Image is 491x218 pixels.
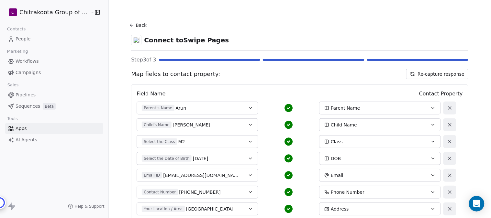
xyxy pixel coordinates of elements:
span: Pipelines [16,92,36,98]
span: Your Location / Area [142,206,184,212]
span: Child's Name [142,122,171,128]
span: M2 [178,138,185,145]
span: Address [331,206,349,212]
span: Contact Property [419,90,463,98]
div: Open Intercom Messenger [469,196,485,212]
a: Help & Support [68,204,104,209]
span: AI Agents [16,136,37,143]
span: Class [331,138,343,145]
span: Chitrakoota Group of Institutions [19,8,89,16]
a: Campaigns [5,67,103,78]
span: [PHONE_NUMBER] [179,189,221,195]
span: Email [331,172,343,179]
span: People [16,36,31,42]
span: Child Name [331,122,357,128]
a: Pipelines [5,90,103,100]
span: [DATE] [193,155,208,162]
button: Re-capture response [406,69,468,79]
span: Phone Number [331,189,364,195]
span: Workflows [16,58,39,65]
span: Parent’s Name [142,105,174,111]
span: Step 3 of 3 [131,56,156,64]
button: Back [128,19,149,31]
span: Select the Class [142,138,177,145]
a: Workflows [5,56,103,67]
a: People [5,34,103,44]
span: Sales [5,80,21,90]
span: Campaigns [16,69,41,76]
span: Contact Number [142,189,178,195]
span: Email ID [142,172,162,179]
span: Contacts [4,24,28,34]
span: Sequences [16,103,40,110]
span: Marketing [4,47,31,56]
span: Field Name [137,90,165,98]
span: [GEOGRAPHIC_DATA] [186,206,234,212]
a: AI Agents [5,135,103,145]
span: [EMAIL_ADDRESS][DOMAIN_NAME] [163,172,242,179]
span: Apps [16,125,27,132]
span: C [11,9,15,16]
span: Help & Support [74,204,104,209]
img: swipepages.svg [133,37,139,43]
span: DOB [331,155,341,162]
span: Parent Name [331,105,360,111]
span: Beta [43,103,56,110]
a: SequencesBeta [5,101,103,112]
a: Apps [5,123,103,134]
span: [PERSON_NAME] [173,122,210,128]
span: Connect to Swipe Pages [144,36,229,45]
span: Map fields to contact property: [131,70,220,78]
span: Tools [5,114,20,124]
span: Arun [176,105,186,111]
span: Select the Date of Birth [142,155,192,162]
button: CChitrakoota Group of Institutions [8,7,86,18]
